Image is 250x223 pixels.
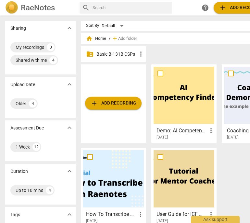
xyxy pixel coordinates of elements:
p: Assessment Due [10,125,44,131]
div: 4 [46,186,54,194]
h3: User Guide for ICF Mentor Coaches [156,210,207,218]
span: folder_shared [86,50,94,58]
span: [DATE] [227,135,238,140]
span: expand_more [66,167,73,175]
img: Logo [5,1,18,14]
div: Ask support [191,216,240,223]
span: more_vert [207,127,215,135]
p: Basic B-131B CSPs [96,51,137,58]
span: expand_more [66,81,73,88]
div: 0 [47,43,55,51]
button: Show more [65,210,74,219]
span: more_vert [137,210,144,218]
div: 4 [29,100,37,107]
button: Show more [65,166,74,176]
div: 4 [49,56,57,64]
span: more_vert [207,210,215,218]
span: expand_more [66,124,73,132]
span: more_vert [137,50,145,58]
button: Show more [65,23,74,33]
span: expand_more [66,24,73,32]
span: help [201,4,209,12]
div: 1 Week [16,144,30,150]
span: home [86,35,93,42]
span: expand_more [66,211,73,218]
span: search [82,4,90,12]
a: Help [199,2,211,14]
a: LogoRaeNotes [5,1,74,14]
span: / [109,36,110,41]
h3: How To Transcribe with RaeNotes [86,210,137,218]
div: 12 [32,143,40,151]
div: Default [102,21,126,31]
span: Home [86,35,106,42]
button: Show more [65,80,74,89]
h2: RaeNotes [21,3,55,12]
p: Duration [10,168,28,175]
span: add [219,4,227,12]
p: Sharing [10,25,26,32]
span: add [112,35,118,42]
div: My recordings [16,44,44,50]
a: Demo: AI Competency Finder[DATE] [154,67,214,140]
div: Older [16,100,26,107]
span: [DATE] [156,135,168,140]
div: Shared with me [16,57,47,63]
p: Tags [10,211,20,218]
h3: Demo: AI Competency Finder [156,127,207,135]
div: Up to 10 mins [16,187,43,194]
button: Upload [85,97,142,110]
span: Add folder [118,36,137,41]
p: Upload Date [10,81,35,88]
button: Show more [65,123,74,133]
span: add [90,99,98,107]
div: Sort By [86,23,99,28]
span: Add recording [90,99,136,107]
input: Search [93,3,169,13]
